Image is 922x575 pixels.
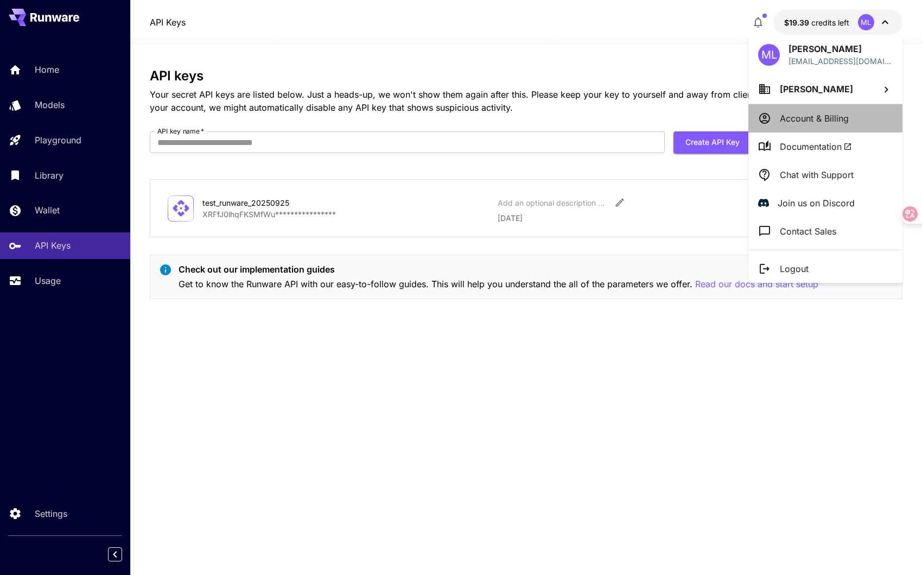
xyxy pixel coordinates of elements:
p: Contact Sales [780,225,836,238]
p: Account & Billing [780,112,849,125]
span: Documentation [780,140,852,153]
div: ML [758,44,780,66]
button: [PERSON_NAME] [748,74,902,104]
p: Join us on Discord [778,197,855,210]
p: [EMAIL_ADDRESS][DOMAIN_NAME] [789,55,893,67]
p: Logout [780,262,809,275]
div: mango6k@gmail.com [789,55,893,67]
p: Chat with Support [780,168,854,181]
p: [PERSON_NAME] [789,42,893,55]
span: [PERSON_NAME] [780,84,853,94]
